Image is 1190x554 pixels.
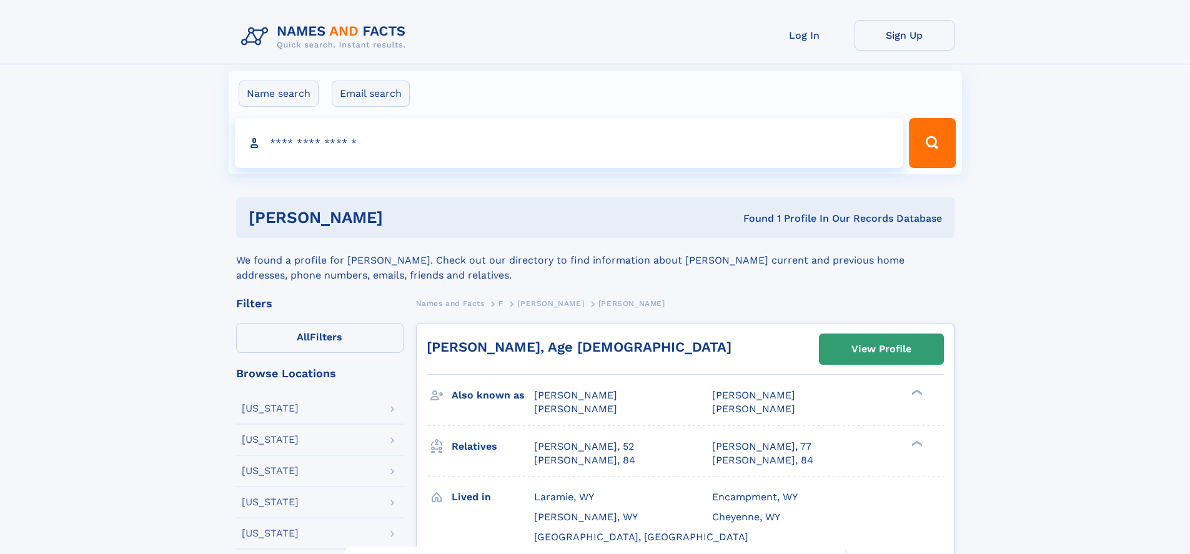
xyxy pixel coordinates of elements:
[534,403,617,415] span: [PERSON_NAME]
[517,299,584,308] span: [PERSON_NAME]
[563,212,942,225] div: Found 1 Profile In Our Records Database
[712,389,795,401] span: [PERSON_NAME]
[712,453,813,467] a: [PERSON_NAME], 84
[909,118,955,168] button: Search Button
[534,491,594,503] span: Laramie, WY
[452,487,534,508] h3: Lived in
[534,453,635,467] a: [PERSON_NAME], 84
[242,435,299,445] div: [US_STATE]
[598,299,665,308] span: [PERSON_NAME]
[242,466,299,476] div: [US_STATE]
[242,528,299,538] div: [US_STATE]
[236,238,954,283] div: We found a profile for [PERSON_NAME]. Check out our directory to find information about [PERSON_N...
[534,511,638,523] span: [PERSON_NAME], WY
[498,295,503,311] a: F
[242,497,299,507] div: [US_STATE]
[498,299,503,308] span: F
[908,388,923,397] div: ❯
[239,81,319,107] label: Name search
[534,440,634,453] a: [PERSON_NAME], 52
[332,81,410,107] label: Email search
[236,323,404,353] label: Filters
[236,368,404,379] div: Browse Locations
[755,20,855,51] a: Log In
[452,436,534,457] h3: Relatives
[236,20,416,54] img: Logo Names and Facts
[855,20,954,51] a: Sign Up
[235,118,904,168] input: search input
[712,440,811,453] a: [PERSON_NAME], 77
[297,331,310,343] span: All
[452,385,534,406] h3: Also known as
[534,389,617,401] span: [PERSON_NAME]
[427,339,731,355] a: [PERSON_NAME], Age [DEMOGRAPHIC_DATA]
[851,335,911,364] div: View Profile
[712,403,795,415] span: [PERSON_NAME]
[534,531,748,543] span: [GEOGRAPHIC_DATA], [GEOGRAPHIC_DATA]
[820,334,943,364] a: View Profile
[249,210,563,225] h1: [PERSON_NAME]
[712,491,798,503] span: Encampment, WY
[242,403,299,413] div: [US_STATE]
[908,439,923,447] div: ❯
[517,295,584,311] a: [PERSON_NAME]
[416,295,485,311] a: Names and Facts
[236,298,404,309] div: Filters
[712,511,780,523] span: Cheyenne, WY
